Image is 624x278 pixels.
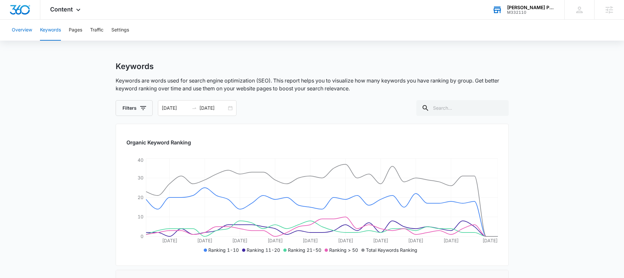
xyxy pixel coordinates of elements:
span: to [192,105,197,111]
tspan: 40 [138,157,143,163]
span: Ranking > 50 [329,247,358,253]
p: Keywords are words used for search engine optimization (SEO). This report helps you to visualize ... [116,77,509,92]
tspan: [DATE] [443,238,458,243]
img: logo_orange.svg [10,10,16,16]
button: Pages [69,20,82,41]
span: Ranking 1-10 [208,247,239,253]
tspan: [DATE] [267,238,282,243]
div: Keywords by Traffic [72,39,110,43]
tspan: [DATE] [338,238,353,243]
span: Total Keywords Ranking [366,247,417,253]
div: account id [507,10,555,15]
button: Overview [12,20,32,41]
img: website_grey.svg [10,17,16,22]
tspan: 20 [138,195,143,200]
tspan: [DATE] [408,238,423,243]
span: Ranking 21-50 [288,247,321,253]
tspan: 10 [138,214,143,219]
tspan: [DATE] [482,238,497,243]
span: Ranking 11-20 [247,247,280,253]
div: Domain: [DOMAIN_NAME] [17,17,72,22]
h2: Organic Keyword Ranking [126,139,498,146]
div: v 4.0.24 [18,10,32,16]
button: Filters [116,100,153,116]
tspan: [DATE] [303,238,318,243]
span: Content [50,6,73,13]
div: account name [507,5,555,10]
img: tab_domain_overview_orange.svg [18,38,23,43]
tspan: [DATE] [373,238,388,243]
button: Keywords [40,20,61,41]
input: Search... [416,100,509,116]
button: Settings [111,20,129,41]
span: swap-right [192,105,197,111]
input: Start date [162,104,189,112]
img: tab_keywords_by_traffic_grey.svg [65,38,70,43]
tspan: [DATE] [197,238,212,243]
tspan: [DATE] [232,238,247,243]
button: Traffic [90,20,104,41]
tspan: 30 [138,175,143,180]
tspan: [DATE] [162,238,177,243]
h1: Keywords [116,62,154,71]
div: Domain Overview [25,39,59,43]
input: End date [199,104,227,112]
tspan: 0 [141,233,143,239]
